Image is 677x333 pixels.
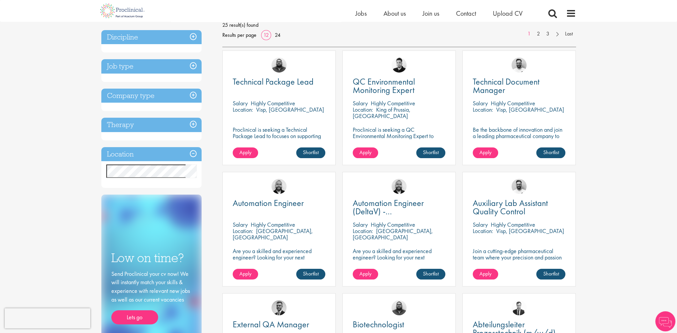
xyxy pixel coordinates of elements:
p: King of Prussia, [GEOGRAPHIC_DATA] [353,106,411,120]
a: Automation Engineer [233,199,325,207]
span: Salary [353,99,368,107]
div: Send Proclinical your cv now! We will instantly match your skills & experience with relevant new ... [111,269,192,325]
span: Apply [359,270,371,277]
a: Shortlist [296,147,325,158]
a: Shortlist [536,269,565,280]
a: Auxiliary Lab Assistant Quality Control [473,199,565,216]
span: Location: [353,227,373,235]
p: Visp, [GEOGRAPHIC_DATA] [496,227,564,235]
span: Location: [353,106,373,113]
img: Antoine Mortiaux [512,300,527,315]
a: Shortlist [416,147,445,158]
p: Visp, [GEOGRAPHIC_DATA] [496,106,564,113]
span: Salary [233,99,248,107]
a: Apply [233,147,258,158]
span: Auxiliary Lab Assistant Quality Control [473,197,548,217]
a: QC Environmental Monitoring Expert [353,78,445,94]
span: Apply [239,149,251,156]
img: Alex Bill [271,300,287,315]
span: Apply [479,149,491,156]
img: Emile De Beer [512,58,527,73]
span: Salary [473,221,488,228]
p: Highly Competitive [491,99,535,107]
p: Are you a skilled and experienced engineer? Looking for your next opportunity to assist with impa... [353,248,445,273]
p: Visp, [GEOGRAPHIC_DATA] [256,106,324,113]
a: Automation Engineer (DeltaV) - [GEOGRAPHIC_DATA] [353,199,445,216]
span: Apply [359,149,371,156]
p: Highly Competitive [371,221,415,228]
a: Last [562,30,576,38]
a: About us [383,9,406,18]
span: External QA Manager [233,319,309,330]
span: Location: [473,227,493,235]
p: Proclinical is seeking a Technical Package Lead to focuses on supporting the integration of mecha... [233,126,325,158]
div: Job type [101,59,202,74]
p: [GEOGRAPHIC_DATA], [GEOGRAPHIC_DATA] [233,227,313,241]
span: Salary [233,221,248,228]
a: Shortlist [536,147,565,158]
img: Chatbot [655,311,675,331]
a: Technical Package Lead [233,78,325,86]
img: Ashley Bennett [271,58,287,73]
img: Jordan Kiely [271,179,287,194]
a: 2 [534,30,543,38]
p: Are you a skilled and experienced engineer? Looking for your next opportunity to assist with impa... [233,248,325,273]
span: Apply [479,270,491,277]
h3: Location [101,147,202,161]
span: Technical Package Lead [233,76,314,87]
h3: Low on time? [111,251,192,264]
a: Apply [473,269,498,280]
a: Join us [423,9,439,18]
img: Anderson Maldonado [391,58,407,73]
a: Ashley Bennett [391,300,407,315]
span: Results per page [222,30,256,40]
span: QC Environmental Monitoring Expert [353,76,415,96]
h3: Therapy [101,118,202,132]
a: Apply [353,147,378,158]
img: Jordan Kiely [391,179,407,194]
a: Shortlist [296,269,325,280]
a: Apply [353,269,378,280]
p: Highly Competitive [251,99,295,107]
p: Highly Competitive [371,99,415,107]
span: Salary [473,99,488,107]
a: External QA Manager [233,320,325,329]
a: Contact [456,9,476,18]
span: Automation Engineer [233,197,304,209]
p: Highly Competitive [251,221,295,228]
a: 1 [524,30,534,38]
p: Be the backbone of innovation and join a leading pharmaceutical company to help keep life-changin... [473,126,565,152]
img: Emile De Beer [512,179,527,194]
span: Location: [233,106,253,113]
a: Upload CV [493,9,523,18]
iframe: reCAPTCHA [5,308,90,328]
p: Highly Competitive [491,221,535,228]
span: Salary [353,221,368,228]
p: Join a cutting-edge pharmaceutical team where your precision and passion for quality will help sh... [473,248,565,273]
h3: Discipline [101,30,202,44]
a: Jobs [355,9,367,18]
span: Automation Engineer (DeltaV) - [GEOGRAPHIC_DATA] [353,197,433,225]
span: Biotechnologist [353,319,404,330]
span: Apply [239,270,251,277]
a: 12 [261,31,271,38]
span: Technical Document Manager [473,76,540,96]
p: Proclinical is seeking a QC Environmental Monitoring Expert to support quality control operations... [353,126,445,152]
h3: Company type [101,89,202,103]
a: Apply [473,147,498,158]
a: Apply [233,269,258,280]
